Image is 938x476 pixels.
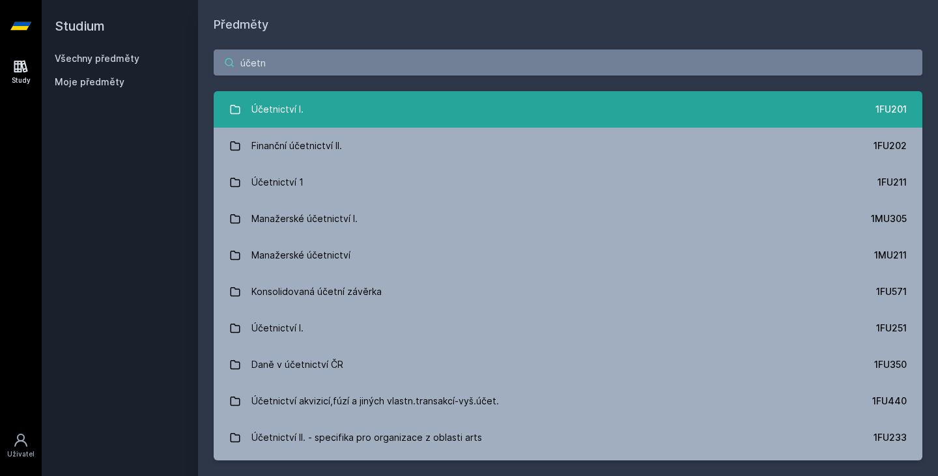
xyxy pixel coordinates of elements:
[876,285,907,298] div: 1FU571
[251,425,482,451] div: Účetnictví II. - specifika pro organizace z oblasti arts
[214,383,922,419] a: Účetnictví akvizicí,fúzí a jiných vlastn.transakcí-vyš.účet. 1FU440
[251,133,342,159] div: Finanční účetnictví II.
[214,16,922,34] h1: Předměty
[871,212,907,225] div: 1MU305
[214,91,922,128] a: Účetnictví I. 1FU201
[55,53,139,64] a: Všechny předměty
[251,279,382,305] div: Konsolidovaná účetní závěrka
[874,139,907,152] div: 1FU202
[55,76,124,89] span: Moje předměty
[214,273,922,310] a: Konsolidovaná účetní závěrka 1FU571
[876,322,907,335] div: 1FU251
[874,431,907,444] div: 1FU233
[251,315,304,341] div: Účetnictví I.
[251,206,358,232] div: Manažerské účetnictví I.
[251,242,350,268] div: Manažerské účetnictví
[251,169,304,195] div: Účetnictví 1
[875,103,907,116] div: 1FU201
[214,310,922,346] a: Účetnictví I. 1FU251
[214,419,922,456] a: Účetnictví II. - specifika pro organizace z oblasti arts 1FU233
[214,49,922,76] input: Název nebo ident předmětu…
[874,249,907,262] div: 1MU211
[7,449,35,459] div: Uživatel
[251,352,343,378] div: Daně v účetnictví ČR
[3,426,39,466] a: Uživatel
[12,76,31,85] div: Study
[3,52,39,92] a: Study
[874,358,907,371] div: 1FU350
[214,201,922,237] a: Manažerské účetnictví I. 1MU305
[251,96,304,122] div: Účetnictví I.
[877,176,907,189] div: 1FU211
[214,237,922,273] a: Manažerské účetnictví 1MU211
[214,346,922,383] a: Daně v účetnictví ČR 1FU350
[872,395,907,408] div: 1FU440
[251,388,499,414] div: Účetnictví akvizicí,fúzí a jiných vlastn.transakcí-vyš.účet.
[214,128,922,164] a: Finanční účetnictví II. 1FU202
[214,164,922,201] a: Účetnictví 1 1FU211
